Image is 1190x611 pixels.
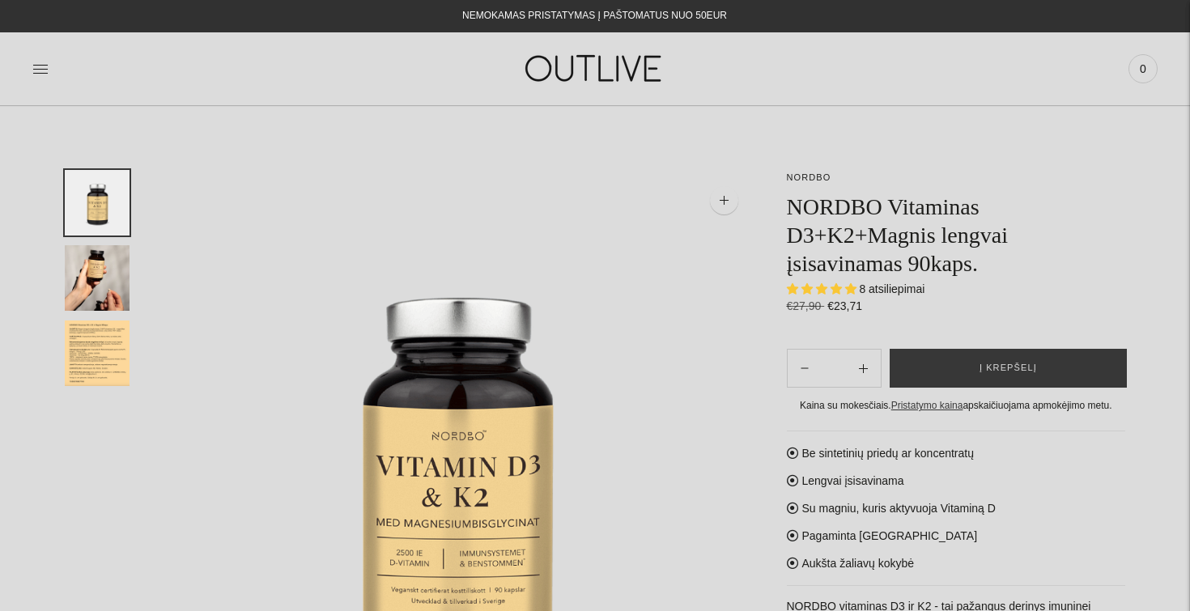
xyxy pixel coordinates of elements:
a: 0 [1128,51,1158,87]
a: Pristatymo kaina [891,400,963,411]
div: NEMOKAMAS PRISTATYMAS Į PAŠTOMATUS NUO 50EUR [462,6,727,26]
span: Į krepšelį [980,360,1037,376]
h1: NORDBO Vitaminas D3+K2+Magnis lengvai įsisavinamas 90kaps. [787,193,1126,278]
span: 5.00 stars [787,282,860,295]
img: OUTLIVE [494,40,696,96]
span: €23,71 [827,299,862,312]
div: Kaina su mokesčiais. apskaičiuojama apmokėjimo metu. [787,397,1126,414]
button: Į krepšelį [890,349,1127,388]
button: Translation missing: en.general.accessibility.image_thumbail [65,170,130,235]
s: €27,90 [787,299,825,312]
span: 0 [1132,57,1154,80]
span: 8 atsiliepimai [859,282,924,295]
input: Product quantity [822,357,846,380]
button: Subtract product quantity [846,349,881,388]
button: Add product quantity [788,349,822,388]
button: Translation missing: en.general.accessibility.image_thumbail [65,320,130,386]
button: Translation missing: en.general.accessibility.image_thumbail [65,245,130,311]
a: NORDBO [787,172,831,182]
